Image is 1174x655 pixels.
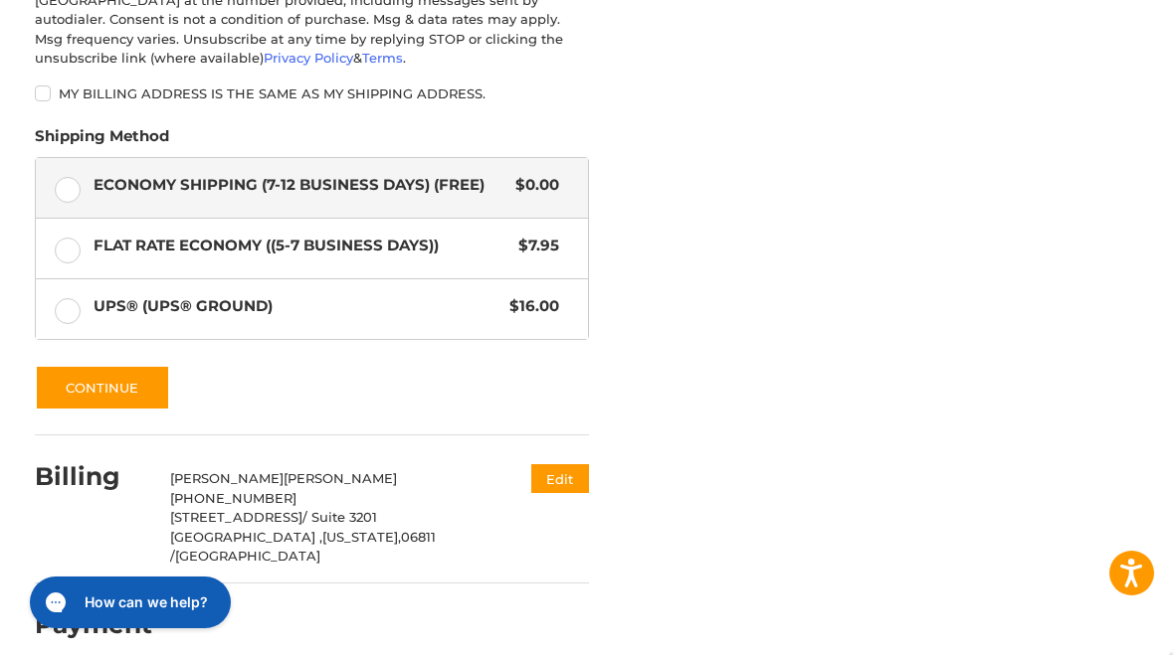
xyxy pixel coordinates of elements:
[499,295,559,318] span: $16.00
[505,174,559,197] span: $0.00
[284,470,397,486] span: [PERSON_NAME]
[35,461,151,492] h2: Billing
[264,50,353,66] a: Privacy Policy
[322,529,401,545] span: [US_STATE],
[35,85,590,101] label: My billing address is the same as my shipping address.
[35,365,170,410] button: Continue
[20,570,237,635] iframe: Gorgias live chat messenger
[170,490,296,506] span: [PHONE_NUMBER]
[508,235,559,257] span: $7.95
[170,470,284,486] span: [PERSON_NAME]
[94,235,508,257] span: Flat Rate Economy ((5-7 Business Days))
[531,464,589,493] button: Edit
[362,50,403,66] a: Terms
[35,125,169,157] legend: Shipping Method
[94,174,505,197] span: Economy Shipping (7-12 Business Days) (Free)
[94,295,499,318] span: UPS® (UPS® Ground)
[175,548,320,564] span: [GEOGRAPHIC_DATA]
[170,529,322,545] span: [GEOGRAPHIC_DATA] ,
[170,509,302,525] span: [STREET_ADDRESS]
[302,509,377,525] span: / Suite 3201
